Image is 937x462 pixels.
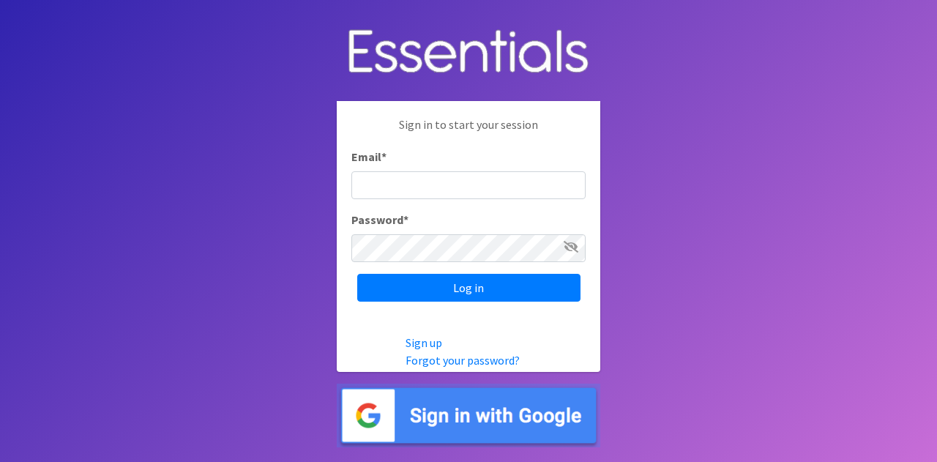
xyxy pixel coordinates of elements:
[337,15,600,90] img: Human Essentials
[337,384,600,447] img: Sign in with Google
[403,212,408,227] abbr: required
[351,116,586,148] p: Sign in to start your session
[351,211,408,228] label: Password
[406,353,520,368] a: Forgot your password?
[406,335,442,350] a: Sign up
[357,274,581,302] input: Log in
[351,148,387,165] label: Email
[381,149,387,164] abbr: required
